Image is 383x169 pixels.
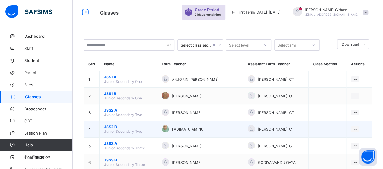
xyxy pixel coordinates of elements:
span: Junior Secondary Two [104,112,142,117]
span: CBT [24,119,73,123]
span: [PERSON_NAME] [172,160,201,165]
span: Junior Secondary Three [104,146,145,150]
span: [PERSON_NAME] ICT [258,127,294,132]
th: Class Section [308,57,346,71]
td: 3 [84,104,100,121]
span: JSS1 B [104,91,152,96]
td: 1 [84,71,100,88]
span: session/term information [231,10,281,15]
span: [PERSON_NAME] ICT [258,94,294,98]
th: Form Teacher [157,57,243,71]
span: Download [342,42,359,47]
span: Parent [24,70,73,75]
div: Select class section [181,43,212,47]
th: Assistant Form Teacher [243,57,308,71]
div: MohammedGidado [287,7,371,17]
span: [EMAIL_ADDRESS][DOMAIN_NAME] [305,13,358,16]
span: Junior Secondary Two [104,129,142,134]
div: Select level [229,39,249,51]
td: 2 [84,88,100,104]
span: GODIYA VANDU OAYA [258,160,296,165]
img: safsims [5,5,52,18]
span: Help [24,142,72,147]
span: JSS3 A [104,141,152,146]
span: Configuration [24,154,72,159]
span: Dashboard [24,34,73,39]
button: Open asap [359,148,377,166]
th: Actions [346,57,372,71]
span: Lesson Plan [24,131,73,135]
span: Junior Secondary Three [104,162,145,167]
span: ANJORIN [PERSON_NAME] [172,77,218,82]
span: [PERSON_NAME] [172,144,201,148]
span: [PERSON_NAME] [172,94,201,98]
span: [PERSON_NAME] [172,110,201,115]
td: 5 [84,138,100,154]
span: Fees [24,82,73,87]
span: Classes [25,94,73,99]
span: [PERSON_NAME] ICT [258,77,294,82]
span: JSS3 B [104,158,152,162]
span: JSS2 A [104,108,152,112]
span: Junior Secondary One [104,79,142,84]
span: [PERSON_NAME] ICT [258,110,294,115]
span: [PERSON_NAME] ICT [258,144,294,148]
span: Student [24,58,73,63]
span: Classes [100,10,119,16]
span: FADIMATU AMINU [172,127,203,132]
img: sticker-purple.71386a28dfed39d6af7621340158ba97.svg [185,8,192,16]
span: Junior Secondary One [104,96,142,100]
span: [PERSON_NAME] Gidado [305,8,358,12]
th: Name [100,57,157,71]
div: Select arm [278,39,296,51]
th: S/N [84,57,100,71]
span: Staff [24,46,73,51]
td: 4 [84,121,100,138]
span: JSS2 B [104,125,152,129]
span: Grace Period [195,8,219,12]
span: 21 days remaining [195,13,221,16]
span: JSS1 A [104,75,152,79]
span: Broadsheet [24,106,73,111]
